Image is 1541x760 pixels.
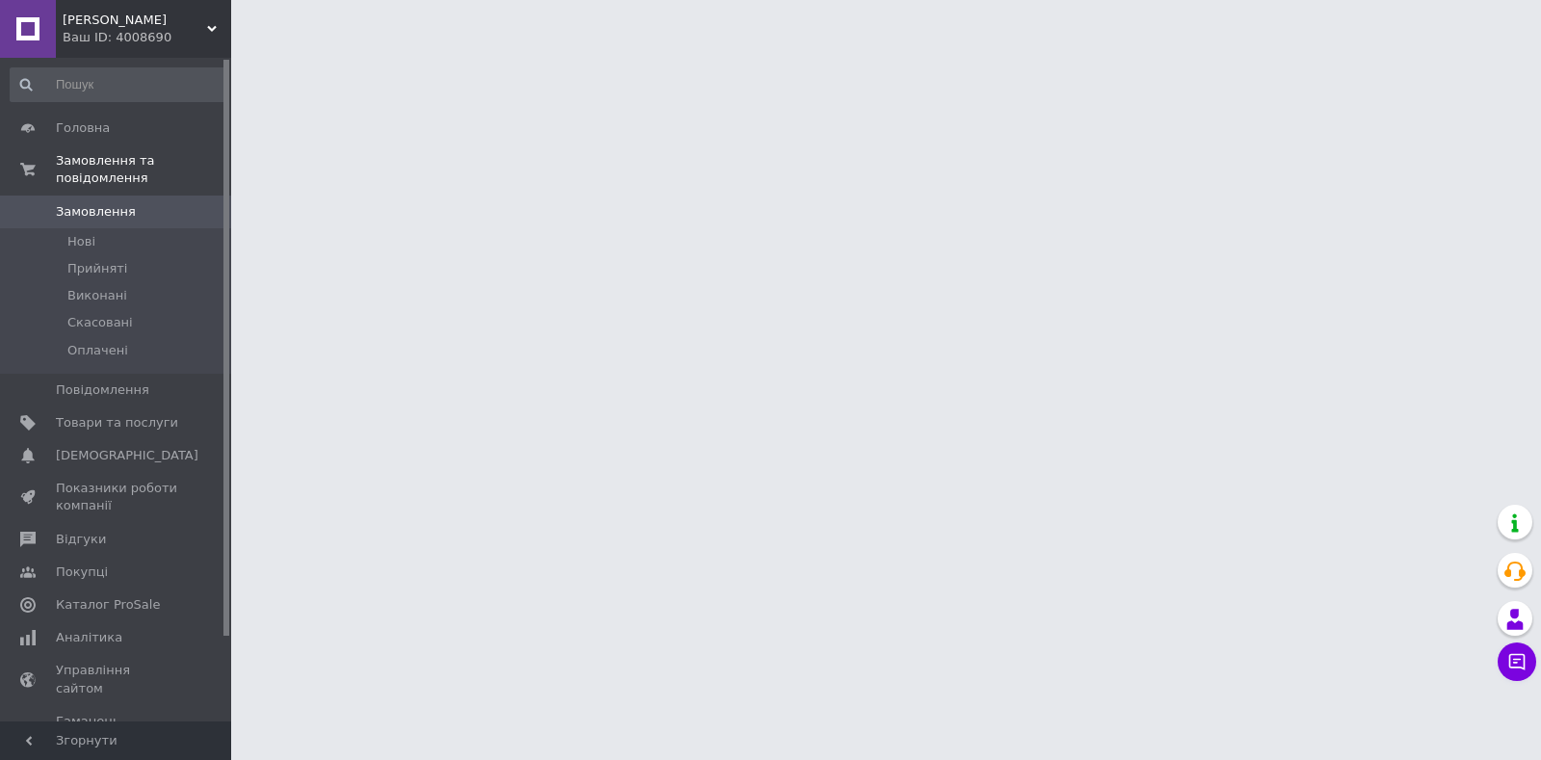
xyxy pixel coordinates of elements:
span: Нові [67,233,95,250]
input: Пошук [10,67,227,102]
button: Чат з покупцем [1498,642,1536,681]
span: Каталог ProSale [56,596,160,614]
span: Управління сайтом [56,662,178,696]
span: Повідомлення [56,381,149,399]
span: Прийняті [67,260,127,277]
span: Оплачені [67,342,128,359]
span: Замовлення та повідомлення [56,152,231,187]
span: Відгуки [56,531,106,548]
span: Головна [56,119,110,137]
span: Виконані [67,287,127,304]
div: Ваш ID: 4008690 [63,29,231,46]
span: [DEMOGRAPHIC_DATA] [56,447,198,464]
span: Скасовані [67,314,133,331]
span: Покупці [56,563,108,581]
span: Аналітика [56,629,122,646]
span: Товари та послуги [56,414,178,432]
span: Замовлення [56,203,136,221]
span: Гаманець компанії [56,713,178,747]
span: Показники роботи компанії [56,480,178,514]
span: Anna [63,12,207,29]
